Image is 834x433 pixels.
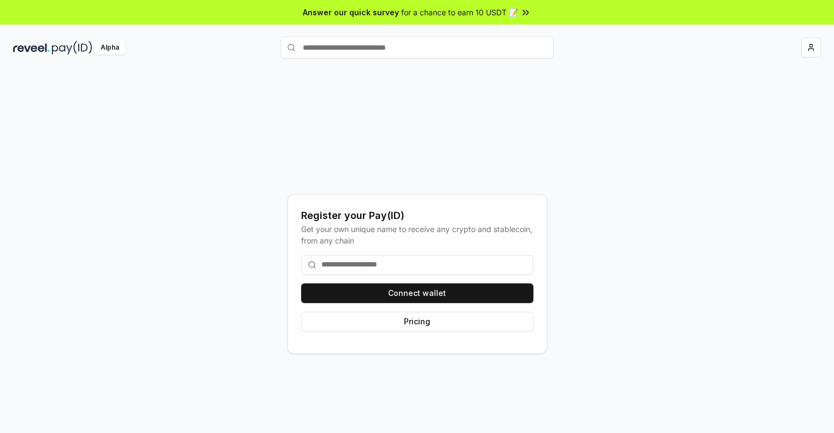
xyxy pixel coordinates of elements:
span: for a chance to earn 10 USDT 📝 [401,7,518,18]
img: pay_id [52,41,92,55]
div: Register your Pay(ID) [301,208,533,223]
span: Answer our quick survey [303,7,399,18]
button: Connect wallet [301,283,533,303]
img: reveel_dark [13,41,50,55]
div: Alpha [95,41,125,55]
button: Pricing [301,312,533,331]
div: Get your own unique name to receive any crypto and stablecoin, from any chain [301,223,533,246]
